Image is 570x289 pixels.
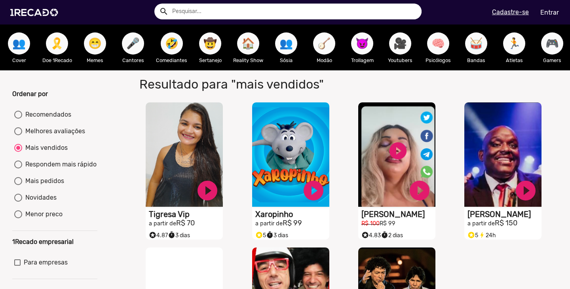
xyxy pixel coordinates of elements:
[541,32,563,55] button: 🎮
[255,232,266,239] span: 5
[381,232,403,239] span: 2 dias
[467,229,475,239] i: Selo super talento
[361,231,369,239] small: stars
[118,57,148,64] p: Cantores
[461,57,491,64] p: Bandas
[149,229,156,239] i: Selo super talento
[302,179,325,202] a: play_circle_filled
[347,57,377,64] p: Trollagem
[503,32,525,55] button: 🏃
[545,32,559,55] span: 🎮
[389,32,411,55] button: 🎥
[380,220,395,227] small: R$ 99
[279,32,293,55] span: 👥
[499,57,529,64] p: Atletas
[22,110,71,119] div: Recomendados
[385,57,415,64] p: Youtubers
[266,229,274,239] i: timer
[42,57,72,64] p: Doe 1Recado
[161,32,183,55] button: 🤣
[469,32,483,55] span: 🥁
[464,102,541,207] video: S1RECADO vídeos dedicados para fãs e empresas
[467,220,495,227] small: a partir de
[4,57,34,64] p: Cover
[199,32,221,55] button: 🤠
[431,32,445,55] span: 🧠
[255,219,329,228] h2: R$ 99
[159,7,169,16] mat-icon: Example home icon
[351,32,373,55] button: 😈
[467,219,541,228] h2: R$ 150
[149,210,223,219] h1: Tigresa Vip
[196,179,219,202] a: play_circle_filled
[168,231,175,239] small: timer
[156,4,170,18] button: Example home icon
[266,232,288,239] span: 3 dias
[252,102,329,207] video: S1RECADO vídeos dedicados para fãs e empresas
[478,232,496,239] span: 24h
[358,102,435,207] video: S1RECADO vídeos dedicados para fãs e empresas
[465,32,487,55] button: 🥁
[514,179,538,202] a: play_circle_filled
[492,8,529,16] u: Cadastre-se
[8,32,30,55] button: 👥
[381,229,388,239] i: timer
[22,176,64,186] div: Mais pedidos
[255,210,329,219] h1: Xaropinho
[478,229,486,239] i: bolt
[467,210,541,219] h1: [PERSON_NAME]
[149,220,176,227] small: a partir de
[255,220,283,227] small: a partir de
[122,32,144,55] button: 🎤
[361,210,435,219] h1: [PERSON_NAME]
[478,231,486,239] small: bolt
[168,232,190,239] span: 3 dias
[255,231,263,239] small: stars
[22,143,68,153] div: Mais vendidos
[309,57,339,64] p: Modão
[149,232,168,239] span: 4.87
[203,32,217,55] span: 🤠
[381,231,388,239] small: timer
[22,210,63,219] div: Menor preco
[355,32,369,55] span: 😈
[24,258,68,267] span: Para empresas
[271,57,301,64] p: Sósia
[165,32,179,55] span: 🤣
[22,127,85,136] div: Melhores avaliações
[467,231,475,239] small: stars
[46,32,68,55] button: 🎗️
[408,179,431,202] a: play_circle_filled
[195,57,225,64] p: Sertanejo
[168,229,175,239] i: timer
[146,102,223,207] video: S1RECADO vídeos dedicados para fãs e empresas
[313,32,335,55] button: 🪕
[427,32,449,55] button: 🧠
[467,232,478,239] span: 5
[241,32,255,55] span: 🏠
[149,219,223,228] h2: R$ 70
[88,32,102,55] span: 😁
[507,32,521,55] span: 🏃
[361,232,381,239] span: 4.83
[423,57,453,64] p: Psicólogos
[237,32,259,55] button: 🏠
[126,32,140,55] span: 🎤
[166,4,422,19] input: Pesquisar...
[266,231,274,239] small: timer
[22,193,57,202] div: Novidades
[12,90,48,98] b: Ordenar por
[84,32,106,55] button: 😁
[361,220,380,227] small: R$ 100
[361,229,369,239] i: Selo super talento
[133,77,412,92] h1: Resultado para "mais vendidos"
[317,32,331,55] span: 🪕
[149,231,156,239] small: stars
[12,238,74,246] b: 1Recado empresarial
[80,57,110,64] p: Memes
[275,32,297,55] button: 👥
[233,57,263,64] p: Reality Show
[156,57,187,64] p: Comediantes
[50,32,64,55] span: 🎗️
[12,32,26,55] span: 👥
